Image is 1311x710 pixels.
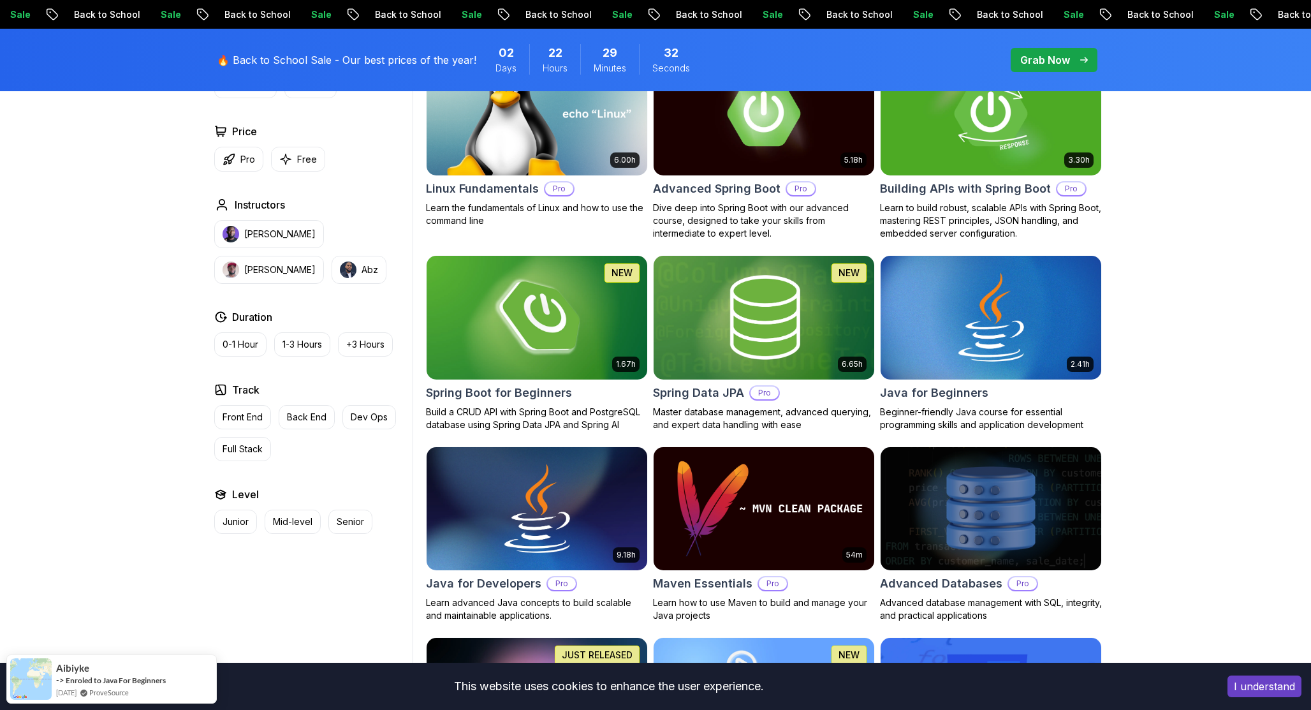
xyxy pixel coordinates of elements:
[232,309,272,325] h2: Duration
[274,332,330,357] button: 1-3 Hours
[426,51,648,227] a: Linux Fundamentals card6.00hLinux FundamentalsProLearn the fundamentals of Linux and how to use t...
[328,510,372,534] button: Senior
[1116,8,1203,21] p: Back to School
[426,575,541,593] h2: Java for Developers
[235,197,285,212] h2: Instructors
[232,124,257,139] h2: Price
[653,255,875,431] a: Spring Data JPA card6.65hNEWSpring Data JPAProMaster database management, advanced querying, and ...
[902,8,942,21] p: Sale
[751,8,792,21] p: Sale
[223,262,239,278] img: instructor img
[594,62,626,75] span: Minutes
[214,256,324,284] button: instructor img[PERSON_NAME]
[273,515,312,528] p: Mid-level
[616,359,636,369] p: 1.67h
[965,8,1052,21] p: Back to School
[62,8,149,21] p: Back to School
[332,256,386,284] button: instructor imgAbz
[297,153,317,166] p: Free
[214,510,257,534] button: Junior
[880,406,1102,431] p: Beginner-friendly Java course for essential programming skills and application development
[282,338,322,351] p: 1-3 Hours
[614,155,636,165] p: 6.00h
[214,220,324,248] button: instructor img[PERSON_NAME]
[363,8,450,21] p: Back to School
[426,202,648,227] p: Learn the fundamentals of Linux and how to use the command line
[617,550,636,560] p: 9.18h
[232,382,260,397] h2: Track
[654,256,874,380] img: Spring Data JPA card
[149,8,190,21] p: Sale
[223,338,258,351] p: 0-1 Hour
[839,267,860,279] p: NEW
[880,255,1102,431] a: Java for Beginners card2.41hJava for BeginnersBeginner-friendly Java course for essential program...
[427,447,647,571] img: Java for Developers card
[653,575,752,593] h2: Maven Essentials
[1071,359,1090,369] p: 2.41h
[787,182,815,195] p: Pro
[1009,577,1037,590] p: Pro
[653,406,875,431] p: Master database management, advanced querying, and expert data handling with ease
[548,44,562,62] span: 22 Hours
[426,255,648,431] a: Spring Boot for Beginners card1.67hNEWSpring Boot for BeginnersBuild a CRUD API with Spring Boot ...
[223,226,239,242] img: instructor img
[1057,182,1085,195] p: Pro
[653,447,875,623] a: Maven Essentials card54mMaven EssentialsProLearn how to use Maven to build and manage your Java p...
[421,253,652,382] img: Spring Boot for Beginners card
[10,658,52,700] img: provesource social proof notification image
[601,8,641,21] p: Sale
[664,8,751,21] p: Back to School
[654,447,874,571] img: Maven Essentials card
[543,62,568,75] span: Hours
[338,332,393,357] button: +3 Hours
[881,447,1101,571] img: Advanced Databases card
[653,180,780,198] h2: Advanced Spring Boot
[214,437,271,461] button: Full Stack
[1227,676,1301,697] button: Accept cookies
[499,44,514,62] span: 2 Days
[213,8,300,21] p: Back to School
[1020,52,1070,68] p: Grab Now
[346,338,385,351] p: +3 Hours
[653,202,875,240] p: Dive deep into Spring Boot with our advanced course, designed to take your skills from intermedia...
[217,52,476,68] p: 🔥 Back to School Sale - Our best prices of the year!
[244,228,316,240] p: [PERSON_NAME]
[426,180,539,198] h2: Linux Fundamentals
[654,52,874,175] img: Advanced Spring Boot card
[880,384,988,402] h2: Java for Beginners
[881,256,1101,380] img: Java for Beginners card
[880,202,1102,240] p: Learn to build robust, scalable APIs with Spring Boot, mastering REST principles, JSON handling, ...
[1203,8,1243,21] p: Sale
[1052,8,1093,21] p: Sale
[342,405,396,429] button: Dev Ops
[495,62,516,75] span: Days
[751,387,779,399] p: Pro
[66,676,166,685] a: Enroled to Java For Beginners
[880,596,1102,622] p: Advanced database management with SQL, integrity, and practical applications
[214,332,267,357] button: 0-1 Hour
[842,359,863,369] p: 6.65h
[548,577,576,590] p: Pro
[612,267,633,279] p: NEW
[223,443,263,455] p: Full Stack
[271,147,325,172] button: Free
[653,384,744,402] h2: Spring Data JPA
[232,487,259,502] h2: Level
[652,62,690,75] span: Seconds
[56,675,64,685] span: ->
[244,263,316,276] p: [PERSON_NAME]
[223,411,263,424] p: Front End
[880,575,1002,593] h2: Advanced Databases
[759,577,787,590] p: Pro
[10,672,1208,700] div: This website uses cookies to enhance the user experience.
[56,687,77,698] span: [DATE]
[351,411,388,424] p: Dev Ops
[300,8,341,21] p: Sale
[545,182,573,195] p: Pro
[844,155,863,165] p: 5.18h
[846,550,863,560] p: 54m
[653,596,875,622] p: Learn how to use Maven to build and manage your Java projects
[89,687,129,698] a: ProveSource
[426,596,648,622] p: Learn advanced Java concepts to build scalable and maintainable applications.
[427,52,647,175] img: Linux Fundamentals card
